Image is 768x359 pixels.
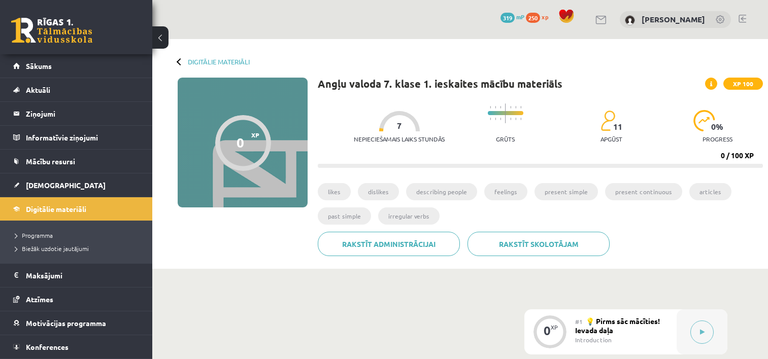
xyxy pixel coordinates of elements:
[15,244,142,253] a: Biežāk uzdotie jautājumi
[13,126,140,149] a: Informatīvie ziņojumi
[13,335,140,358] a: Konferences
[551,325,558,330] div: XP
[13,78,140,101] a: Aktuāli
[516,13,524,21] span: mP
[484,183,527,200] li: feelings
[318,183,351,200] li: likes
[600,110,615,131] img: students-c634bb4e5e11cddfef0936a35e636f08e4e9abd3cc4e673bd6f9a4125e45ecb1.svg
[358,183,399,200] li: dislikes
[520,118,521,120] img: icon-short-line-57e1e144782c952c97e751825c79c345078a6d821885a25fce030b3d8c18986b.svg
[26,295,53,304] span: Atzīmes
[703,135,732,142] p: progress
[526,13,553,21] a: 250 xp
[354,135,445,142] p: Nepieciešamais laiks stundās
[542,13,548,21] span: xp
[520,106,521,109] img: icon-short-line-57e1e144782c952c97e751825c79c345078a6d821885a25fce030b3d8c18986b.svg
[13,288,140,311] a: Atzīmes
[397,121,402,130] span: 7
[26,85,50,94] span: Aktuāli
[642,14,705,24] a: [PERSON_NAME]
[318,207,371,225] li: past simple
[13,311,140,335] a: Motivācijas programma
[15,231,142,240] a: Programma
[693,110,715,131] img: icon-progress-161ccf0a02000e728c5f80fcf4c31c7af3da0e1684b2b1d7c360e028c24a22f1.svg
[26,342,69,351] span: Konferences
[26,157,75,166] span: Mācību resursi
[515,106,516,109] img: icon-short-line-57e1e144782c952c97e751825c79c345078a6d821885a25fce030b3d8c18986b.svg
[11,18,92,43] a: Rīgas 1. Tālmācības vidusskola
[13,54,140,78] a: Sākums
[515,118,516,120] img: icon-short-line-57e1e144782c952c97e751825c79c345078a6d821885a25fce030b3d8c18986b.svg
[318,232,460,256] a: Rakstīt administrācijai
[496,135,515,142] p: Grūts
[625,15,635,25] img: Lina Tovanceva
[613,122,622,131] span: 11
[526,13,540,23] span: 250
[378,207,440,225] li: irregular verbs
[535,183,598,200] li: present simple
[13,173,140,197] a: [DEMOGRAPHIC_DATA]
[711,122,724,131] span: 0 %
[26,181,106,190] span: [DEMOGRAPHIC_DATA]
[13,197,140,221] a: Digitālie materiāli
[495,106,496,109] img: icon-short-line-57e1e144782c952c97e751825c79c345078a6d821885a25fce030b3d8c18986b.svg
[26,126,140,149] legend: Informatīvie ziņojumi
[13,150,140,173] a: Mācību resursi
[689,183,731,200] li: articles
[605,183,682,200] li: present continuous
[495,118,496,120] img: icon-short-line-57e1e144782c952c97e751825c79c345078a6d821885a25fce030b3d8c18986b.svg
[505,103,506,123] img: icon-long-line-d9ea69661e0d244f92f715978eff75569469978d946b2353a9bb055b3ed8787d.svg
[510,118,511,120] img: icon-short-line-57e1e144782c952c97e751825c79c345078a6d821885a25fce030b3d8c18986b.svg
[575,316,660,335] span: 💡 Pirms sāc mācīties! Ievada daļa
[500,13,515,23] span: 319
[600,135,622,142] p: apgūst
[575,317,583,326] span: #1
[26,102,140,125] legend: Ziņojumi
[468,232,610,256] a: Rakstīt skolotājam
[26,204,86,213] span: Digitālie materiāli
[251,131,259,138] span: XP
[500,13,524,21] a: 319 mP
[26,264,140,287] legend: Maksājumi
[237,135,244,150] div: 0
[13,264,140,287] a: Maksājumi
[544,326,551,335] div: 0
[188,58,250,65] a: Digitālie materiāli
[406,183,477,200] li: describing people
[13,102,140,125] a: Ziņojumi
[575,335,669,344] div: Introduction
[500,106,501,109] img: icon-short-line-57e1e144782c952c97e751825c79c345078a6d821885a25fce030b3d8c18986b.svg
[510,106,511,109] img: icon-short-line-57e1e144782c952c97e751825c79c345078a6d821885a25fce030b3d8c18986b.svg
[15,244,89,253] span: Biežāk uzdotie jautājumi
[26,61,52,70] span: Sākums
[15,231,53,239] span: Programma
[490,118,491,120] img: icon-short-line-57e1e144782c952c97e751825c79c345078a6d821885a25fce030b3d8c18986b.svg
[26,318,106,328] span: Motivācijas programma
[318,78,562,90] h1: Angļu valoda 7. klase 1. ieskaites mācību materiāls
[723,78,763,90] span: XP 100
[490,106,491,109] img: icon-short-line-57e1e144782c952c97e751825c79c345078a6d821885a25fce030b3d8c18986b.svg
[500,118,501,120] img: icon-short-line-57e1e144782c952c97e751825c79c345078a6d821885a25fce030b3d8c18986b.svg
